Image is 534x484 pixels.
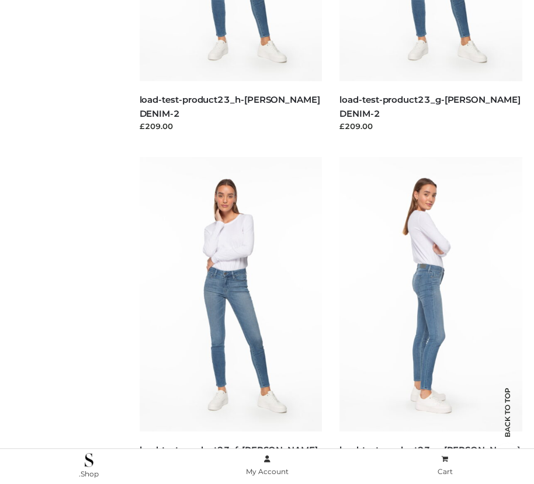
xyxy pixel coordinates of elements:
[85,453,93,467] img: .Shop
[140,94,320,119] a: load-test-product23_h-[PERSON_NAME] DENIM-2
[246,467,289,476] span: My Account
[493,408,522,437] span: Back to top
[140,120,323,132] div: £209.00
[339,444,519,469] a: load-test-product23_e-[PERSON_NAME] DENIM-2
[339,94,520,119] a: load-test-product23_g-[PERSON_NAME] DENIM-2
[339,120,522,132] div: £209.00
[79,469,99,478] span: .Shop
[356,452,534,479] a: Cart
[438,467,453,476] span: Cart
[178,452,356,479] a: My Account
[140,444,318,469] a: load-test-product23_f-[PERSON_NAME] DENIM-2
